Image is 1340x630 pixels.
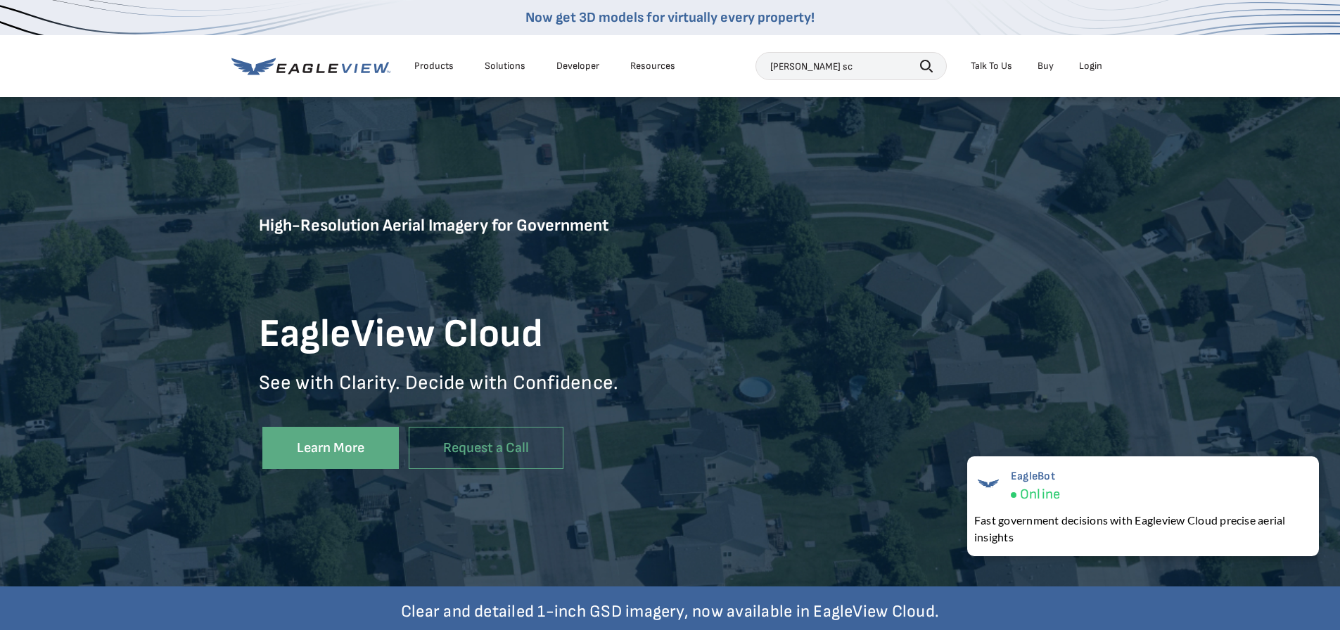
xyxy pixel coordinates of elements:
[1079,60,1102,72] div: Login
[974,470,1002,498] img: EagleBot
[630,60,675,72] div: Resources
[259,371,670,416] p: See with Clarity. Decide with Confidence.
[556,60,599,72] a: Developer
[262,427,399,470] a: Learn More
[974,512,1312,546] div: Fast government decisions with Eagleview Cloud precise aerial insights
[1038,60,1054,72] a: Buy
[1011,470,1060,483] span: EagleBot
[755,52,947,80] input: Search
[485,60,525,72] div: Solutions
[409,427,563,470] a: Request a Call
[1020,486,1060,503] span: Online
[971,60,1012,72] div: Talk To Us
[414,60,454,72] div: Products
[525,9,815,26] a: Now get 3D models for virtually every property!
[259,214,670,300] h5: High-Resolution Aerial Imagery for Government
[670,231,1082,463] iframe: Eagleview Cloud Overview
[259,310,670,359] h1: EagleView Cloud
